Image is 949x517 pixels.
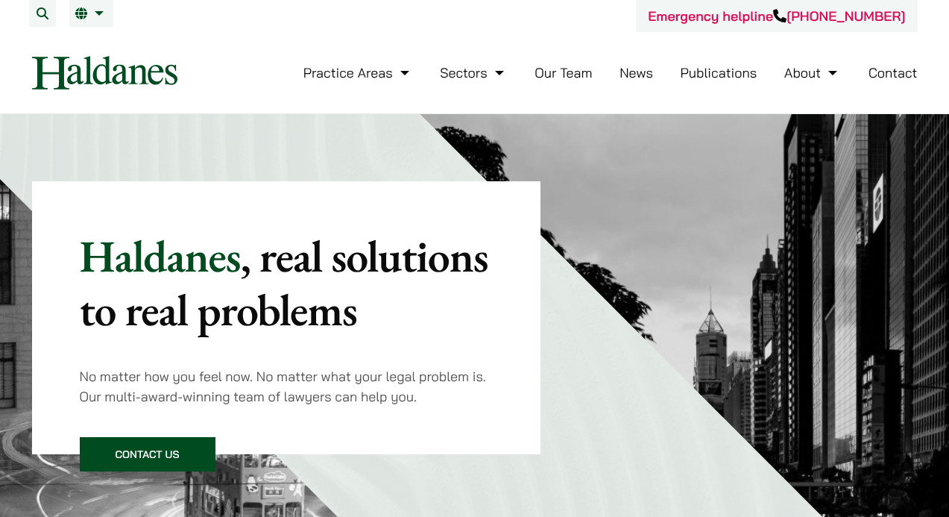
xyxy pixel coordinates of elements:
[619,64,653,81] a: News
[75,7,107,19] a: EN
[535,64,592,81] a: Our Team
[681,64,757,81] a: Publications
[784,64,841,81] a: About
[440,64,507,81] a: Sectors
[80,229,494,336] p: Haldanes
[80,366,494,407] p: No matter how you feel now. No matter what your legal problem is. Our multi-award-winning team of...
[868,64,918,81] a: Contact
[80,227,488,339] mark: , real solutions to real problems
[303,64,413,81] a: Practice Areas
[80,437,215,471] a: Contact Us
[648,7,905,25] a: Emergency helpline[PHONE_NUMBER]
[32,56,177,90] img: Logo of Haldanes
